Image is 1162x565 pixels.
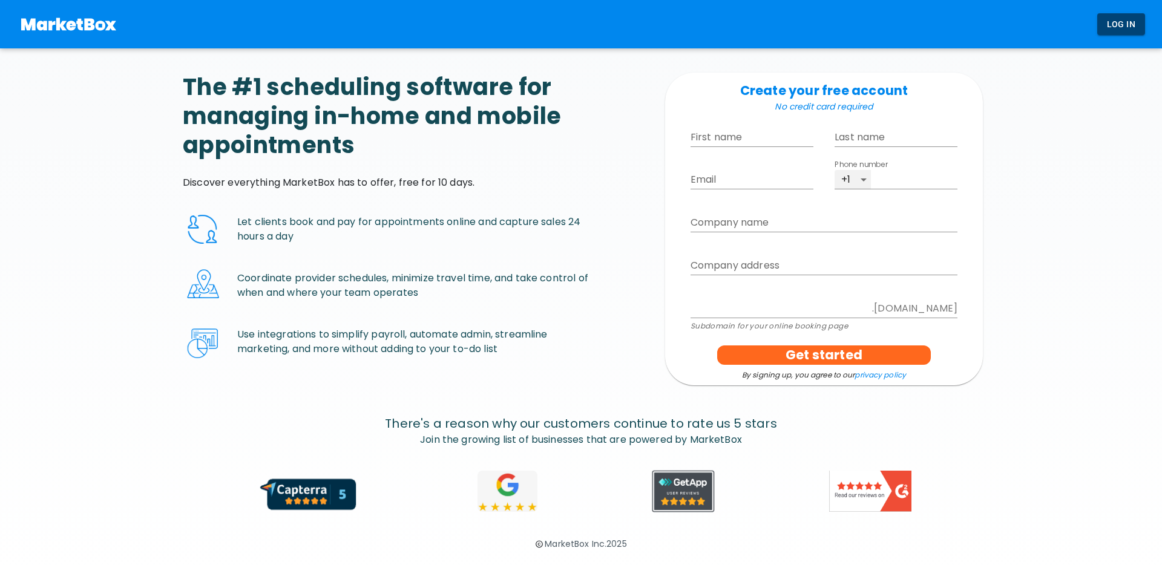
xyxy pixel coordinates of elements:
a: privacy policy [855,370,906,380]
input: Company address​ [691,256,958,275]
i: No credit card required [775,100,873,113]
img: Capterra Rating [251,464,367,518]
p: The #1 scheduling software for managing in-home and mobile appointments [183,73,605,160]
p: Create your free account [740,81,908,100]
i: By signing up, you agree to our [742,370,906,380]
p: Use integrations to simplify payroll, automate admin, streamline marketing, and more without addi... [237,327,605,356]
p: Coordinate provider schedules, minimize travel time, and take control of when and where your team... [237,271,605,300]
p: There's a reason why our customers continue to rate us 5 stars [385,414,777,433]
img: MarketBox Onboarding [183,318,237,365]
img: Google Rating [478,471,537,512]
img: MarketBox Onboarding [183,206,237,252]
p: Discover everything MarketBox has to offer, free for 10 days. [183,175,474,190]
img: G4 Rating [829,471,912,512]
button: Get started [717,345,930,365]
p: Get started [786,345,862,365]
img: MarketBox Onboarding [183,262,237,309]
p: Let clients book and pay for appointments online and capture sales 24 hours a day [237,215,605,244]
button: Log In [1097,13,1145,36]
i: Subdomain for your online booking page [691,321,848,331]
label: Phone number [835,160,888,170]
img: Get App Rating [649,467,718,515]
p: MarketBox Inc. 2025 [545,538,626,550]
p: Join the growing list of businesses that are powered by MarketBox [385,433,777,447]
p: .[DOMAIN_NAME] [872,301,957,316]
